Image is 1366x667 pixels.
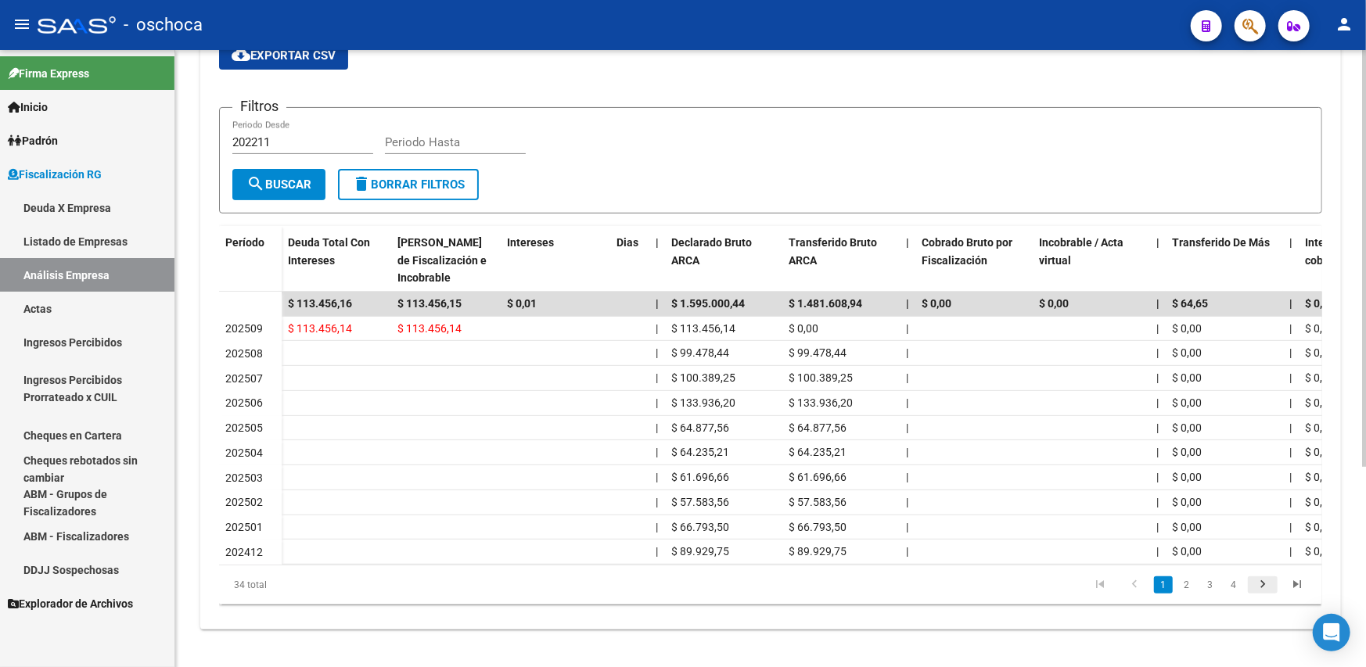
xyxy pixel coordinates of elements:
span: $ 0,00 [1305,471,1335,483]
span: Dias [616,236,638,249]
span: Declarado Bruto ARCA [671,236,752,267]
div: Open Intercom Messenger [1313,614,1350,651]
a: go to next page [1248,576,1278,593]
span: Firma Express [8,65,89,82]
span: | [906,521,908,533]
mat-icon: cloud_download [232,45,250,64]
span: Período [225,236,264,249]
span: | [656,471,658,483]
span: $ 0,00 [1172,545,1202,558]
span: Borrar Filtros [352,178,465,192]
span: $ 0,00 [1305,496,1335,508]
span: | [906,322,908,335]
a: 3 [1201,576,1220,593]
span: Transferido Bruto ARCA [789,236,877,267]
mat-icon: search [246,174,265,193]
span: $ 0,00 [1305,545,1335,558]
span: Exportar CSV [232,48,336,63]
span: $ 100.389,25 [789,371,853,384]
span: $ 1.595.000,44 [671,297,745,310]
span: $ 89.929,75 [789,545,847,558]
span: 202506 [225,396,263,409]
span: | [656,371,658,384]
span: | [906,471,908,483]
span: Buscar [246,178,311,192]
span: Padrón [8,132,58,149]
span: $ 0,00 [789,322,818,335]
datatable-header-cell: Intereses [501,226,610,295]
span: 202502 [225,496,263,508]
span: Cobrado Bruto por Fiscalización [922,236,1012,267]
datatable-header-cell: Dias [610,226,649,295]
datatable-header-cell: Deuda Bruta Neto de Fiscalización e Incobrable [391,226,501,295]
span: $ 1.481.608,94 [789,297,862,310]
span: Transferido De Más [1172,236,1270,249]
mat-icon: menu [13,15,31,34]
span: | [1156,396,1159,409]
span: $ 100.389,25 [671,371,735,384]
datatable-header-cell: Transferido Bruto ARCA [782,226,900,295]
span: $ 113.456,15 [397,297,462,310]
span: 202505 [225,421,263,434]
span: | [1156,322,1159,335]
datatable-header-cell: Período [219,226,282,292]
span: $ 66.793,50 [789,521,847,533]
span: 202507 [225,372,263,385]
span: $ 0,00 [1172,521,1202,533]
mat-icon: delete [352,174,371,193]
span: | [1289,346,1292,359]
datatable-header-cell: | [649,226,665,295]
datatable-header-cell: Declarado Bruto ARCA [665,226,782,295]
span: | [906,346,908,359]
span: $ 0,00 [1305,346,1335,359]
span: | [1289,521,1292,533]
span: | [906,446,908,458]
span: $ 64,65 [1172,297,1208,310]
span: 202509 [225,322,263,335]
span: 202503 [225,472,263,484]
span: | [1156,236,1159,249]
span: | [906,396,908,409]
span: $ 99.478,44 [789,346,847,359]
span: | [1289,371,1292,384]
span: | [656,521,658,533]
span: | [1156,421,1159,434]
span: | [906,371,908,384]
span: $ 64.235,21 [789,446,847,458]
datatable-header-cell: Transferido De Más [1166,226,1283,295]
span: | [1289,446,1292,458]
li: page 4 [1222,572,1246,598]
datatable-header-cell: Deuda Total Con Intereses [282,226,391,295]
span: | [1156,496,1159,508]
button: Borrar Filtros [338,169,479,200]
span: $ 0,00 [1172,421,1202,434]
a: 2 [1177,576,1196,593]
span: $ 0,00 [1172,471,1202,483]
span: $ 99.478,44 [671,346,729,359]
span: $ 0,00 [1305,421,1335,434]
span: | [656,236,659,249]
span: 202508 [225,347,263,360]
span: | [906,545,908,558]
span: | [1156,346,1159,359]
span: 202504 [225,446,263,459]
span: $ 0,00 [1172,346,1202,359]
datatable-header-cell: | [1283,226,1299,295]
span: $ 0,00 [1305,396,1335,409]
span: $ 61.696,66 [789,471,847,483]
span: - oschoca [124,8,203,42]
span: $ 133.936,20 [671,396,735,409]
span: | [1156,471,1159,483]
span: $ 0,01 [507,297,537,310]
span: | [656,446,658,458]
span: | [1289,471,1292,483]
span: | [1289,396,1292,409]
span: | [906,236,909,249]
span: | [906,496,908,508]
span: | [656,346,658,359]
span: Explorador de Archivos [8,595,133,612]
span: $ 0,00 [1305,322,1335,335]
mat-icon: person [1335,15,1353,34]
span: $ 113.456,16 [288,297,352,310]
span: $ 0,00 [1305,521,1335,533]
